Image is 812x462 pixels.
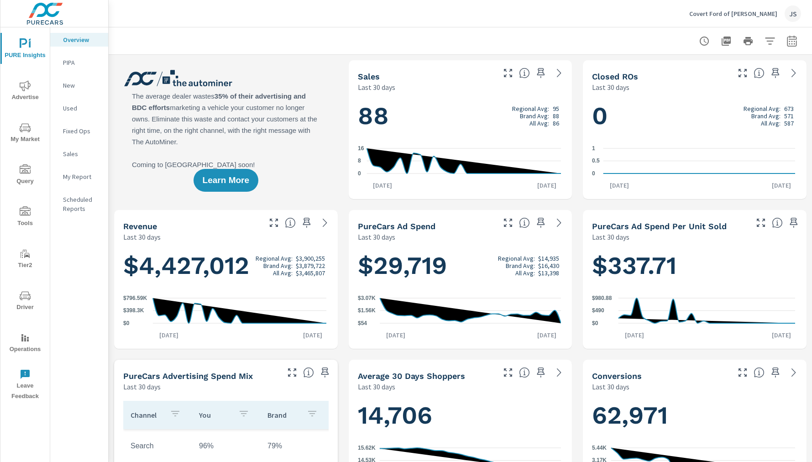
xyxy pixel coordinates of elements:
div: nav menu [0,27,50,405]
p: Brand Avg: [751,112,781,120]
p: Regional Avg: [512,105,549,112]
button: Make Fullscreen [267,215,281,230]
span: Driver [3,290,47,313]
p: Sales [63,149,101,158]
p: [DATE] [618,331,650,340]
span: Average cost of advertising per each vehicle sold at the dealer over the selected date range. The... [772,217,783,228]
text: 0 [358,170,361,177]
text: $0 [592,320,598,326]
button: Make Fullscreen [735,365,750,380]
text: $490 [592,308,604,314]
text: 1 [592,145,595,152]
p: PIPA [63,58,101,67]
p: Brand Avg: [506,262,535,269]
td: 96% [192,435,260,457]
span: Save this to your personalized report [786,215,801,230]
div: JS [785,5,801,22]
text: $1.56K [358,308,376,314]
p: My Report [63,172,101,181]
a: See more details in report [552,66,566,80]
h1: $29,719 [358,250,563,281]
span: Tier2 [3,248,47,271]
text: $54 [358,320,367,326]
p: [DATE] [153,331,185,340]
p: Regional Avg: [498,255,535,262]
p: [DATE] [531,181,563,190]
div: Used [50,101,108,115]
div: My Report [50,170,108,184]
button: "Export Report to PDF" [717,32,735,50]
div: Fixed Ops [50,124,108,138]
span: Save this to your personalized report [534,66,548,80]
p: [DATE] [765,331,797,340]
p: Last 30 days [592,82,629,93]
text: $0 [123,320,130,326]
p: $16,430 [538,262,559,269]
div: Sales [50,147,108,161]
button: Make Fullscreen [285,365,299,380]
text: 15.62K [358,445,376,451]
td: Search [123,435,192,457]
p: [DATE] [531,331,563,340]
p: All Avg: [529,120,549,127]
button: Make Fullscreen [754,215,768,230]
text: 8 [358,158,361,164]
p: Covert Ford of [PERSON_NAME] [689,10,777,18]
p: $3,465,807 [296,269,325,277]
span: Save this to your personalized report [534,365,548,380]
button: Select Date Range [783,32,801,50]
span: Learn More [203,176,249,184]
h1: $4,427,012 [123,250,329,281]
p: 587 [784,120,794,127]
div: PIPA [50,56,108,69]
span: PURE Insights [3,38,47,61]
button: Print Report [739,32,757,50]
a: See more details in report [552,365,566,380]
span: My Market [3,122,47,145]
p: $3,900,255 [296,255,325,262]
span: The number of dealer-specified goals completed by a visitor. [Source: This data is provided by th... [754,367,765,378]
span: This table looks at how you compare to the amount of budget you spend per channel as opposed to y... [303,367,314,378]
h1: 88 [358,100,563,131]
span: A rolling 30 day total of daily Shoppers on the dealership website, averaged over the selected da... [519,367,530,378]
text: $3.07K [358,295,376,301]
p: [DATE] [380,331,412,340]
button: Make Fullscreen [501,215,515,230]
button: Apply Filters [761,32,779,50]
text: $398.3K [123,308,144,314]
span: Save this to your personalized report [768,365,783,380]
p: Brand Avg: [520,112,549,120]
p: Fixed Ops [63,126,101,136]
p: Last 30 days [592,381,629,392]
p: Channel [131,410,162,420]
div: Scheduled Reports [50,193,108,215]
p: Last 30 days [358,82,395,93]
span: Leave Feedback [3,369,47,402]
text: 16 [358,145,364,152]
p: 88 [553,112,559,120]
p: $3,879,722 [296,262,325,269]
a: See more details in report [552,215,566,230]
span: Advertise [3,80,47,103]
span: Save this to your personalized report [299,215,314,230]
text: $796.59K [123,295,147,301]
span: Save this to your personalized report [318,365,332,380]
h1: 14,706 [358,400,563,431]
h5: PureCars Ad Spend [358,221,435,231]
p: Brand Avg: [263,262,293,269]
a: See more details in report [318,215,332,230]
div: New [50,79,108,92]
p: [DATE] [603,181,635,190]
text: 0 [592,170,595,177]
p: All Avg: [515,269,535,277]
h5: PureCars Advertising Spend Mix [123,371,253,381]
p: [DATE] [367,181,398,190]
span: Query [3,164,47,187]
div: Overview [50,33,108,47]
p: 86 [553,120,559,127]
a: See more details in report [786,365,801,380]
h5: Closed ROs [592,72,638,81]
p: Last 30 days [358,381,395,392]
p: Last 30 days [123,231,161,242]
span: Save this to your personalized report [768,66,783,80]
